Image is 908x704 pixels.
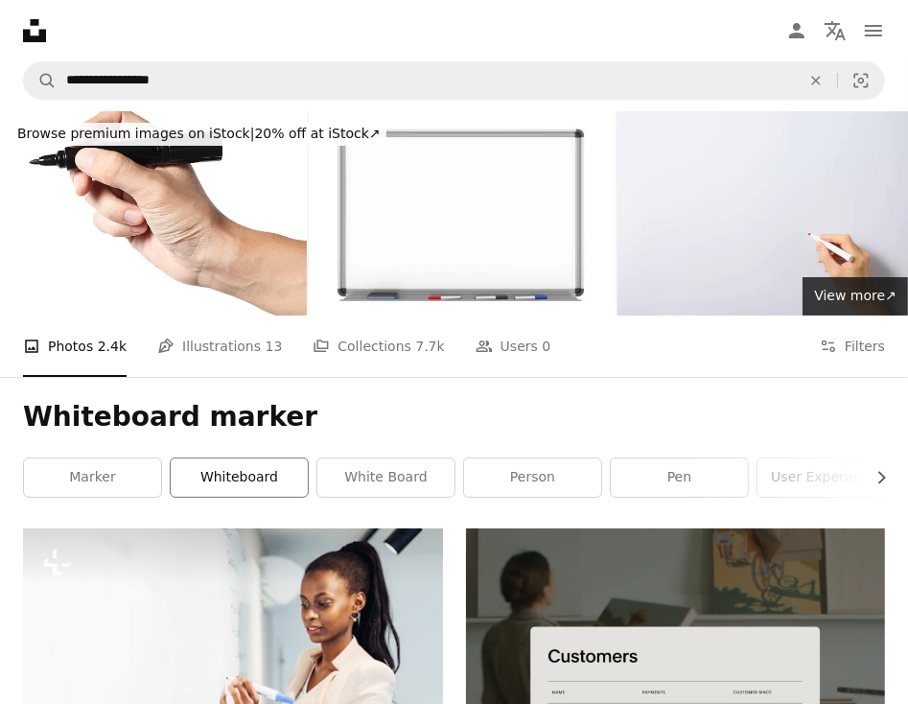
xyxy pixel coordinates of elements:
span: Browse premium images on iStock | [17,126,254,141]
a: pen [611,458,748,497]
a: Illustrations 13 [157,316,282,377]
a: Teacher writing on whiteboard and being instructive [23,659,443,676]
button: Visual search [838,62,884,99]
a: Home — Unsplash [23,19,46,42]
h1: Whiteboard marker [23,400,885,434]
button: Menu [854,12,893,50]
a: Collections 7.7k [313,316,444,377]
span: 20% off at iStock ↗ [17,126,381,141]
a: person [464,458,601,497]
button: Language [816,12,854,50]
a: marker [24,458,161,497]
span: 0 [542,336,550,357]
span: 7.7k [415,336,444,357]
img: Blank Whiteboard [309,111,616,316]
a: user experience [757,458,895,497]
a: white board [317,458,454,497]
button: Search Unsplash [24,62,57,99]
button: Filters [820,316,885,377]
a: whiteboard [171,458,308,497]
span: View more ↗ [814,288,896,303]
span: 13 [266,336,283,357]
form: Find visuals sitewide [23,61,885,100]
a: View more↗ [803,277,908,316]
button: Clear [795,62,837,99]
a: Users 0 [476,316,551,377]
a: Log in / Sign up [778,12,816,50]
button: scroll list to the right [864,458,885,497]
